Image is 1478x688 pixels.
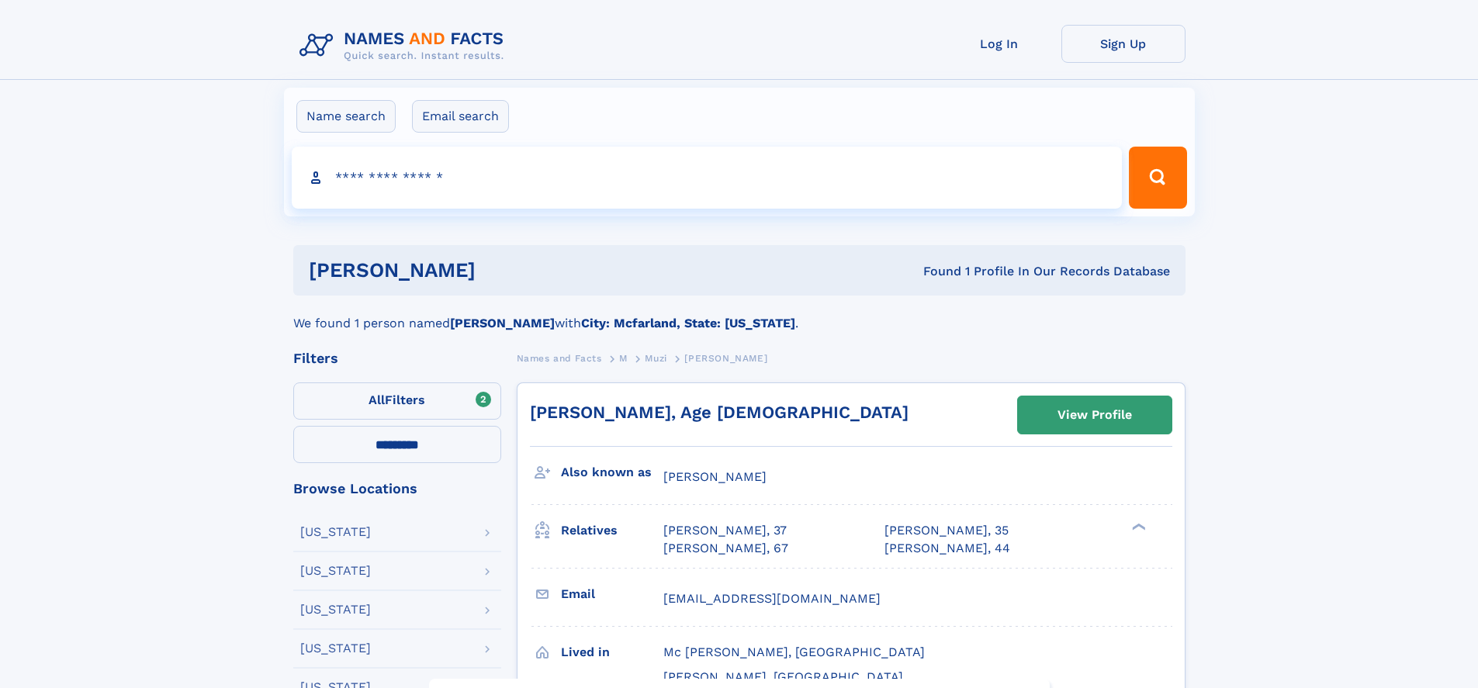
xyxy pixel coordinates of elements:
span: [PERSON_NAME] [684,353,767,364]
a: [PERSON_NAME], 67 [663,540,788,557]
span: All [369,392,385,407]
label: Filters [293,382,501,420]
a: [PERSON_NAME], Age [DEMOGRAPHIC_DATA] [530,403,909,422]
div: We found 1 person named with . [293,296,1186,333]
a: [PERSON_NAME], 37 [663,522,787,539]
span: [PERSON_NAME] [663,469,767,484]
div: [US_STATE] [300,565,371,577]
img: Logo Names and Facts [293,25,517,67]
h3: Lived in [561,639,663,666]
div: Found 1 Profile In Our Records Database [699,263,1170,280]
b: [PERSON_NAME] [450,316,555,330]
button: Search Button [1129,147,1186,209]
div: Browse Locations [293,482,501,496]
a: [PERSON_NAME], 44 [884,540,1010,557]
a: M [619,348,628,368]
div: Filters [293,351,501,365]
a: Names and Facts [517,348,602,368]
span: [PERSON_NAME], [GEOGRAPHIC_DATA] [663,669,903,684]
span: Mc [PERSON_NAME], [GEOGRAPHIC_DATA] [663,645,925,659]
div: [US_STATE] [300,526,371,538]
a: Sign Up [1061,25,1186,63]
div: ❯ [1128,522,1147,532]
span: Muzi [645,353,666,364]
input: search input [292,147,1123,209]
div: [US_STATE] [300,603,371,616]
a: Muzi [645,348,666,368]
span: [EMAIL_ADDRESS][DOMAIN_NAME] [663,591,881,606]
h3: Email [561,581,663,607]
h3: Relatives [561,517,663,544]
label: Name search [296,100,396,133]
div: [US_STATE] [300,642,371,655]
a: Log In [937,25,1061,63]
span: M [619,353,628,364]
a: View Profile [1018,396,1172,434]
h1: [PERSON_NAME] [309,261,700,280]
label: Email search [412,100,509,133]
div: View Profile [1057,397,1132,433]
a: [PERSON_NAME], 35 [884,522,1009,539]
h3: Also known as [561,459,663,486]
b: City: Mcfarland, State: [US_STATE] [581,316,795,330]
